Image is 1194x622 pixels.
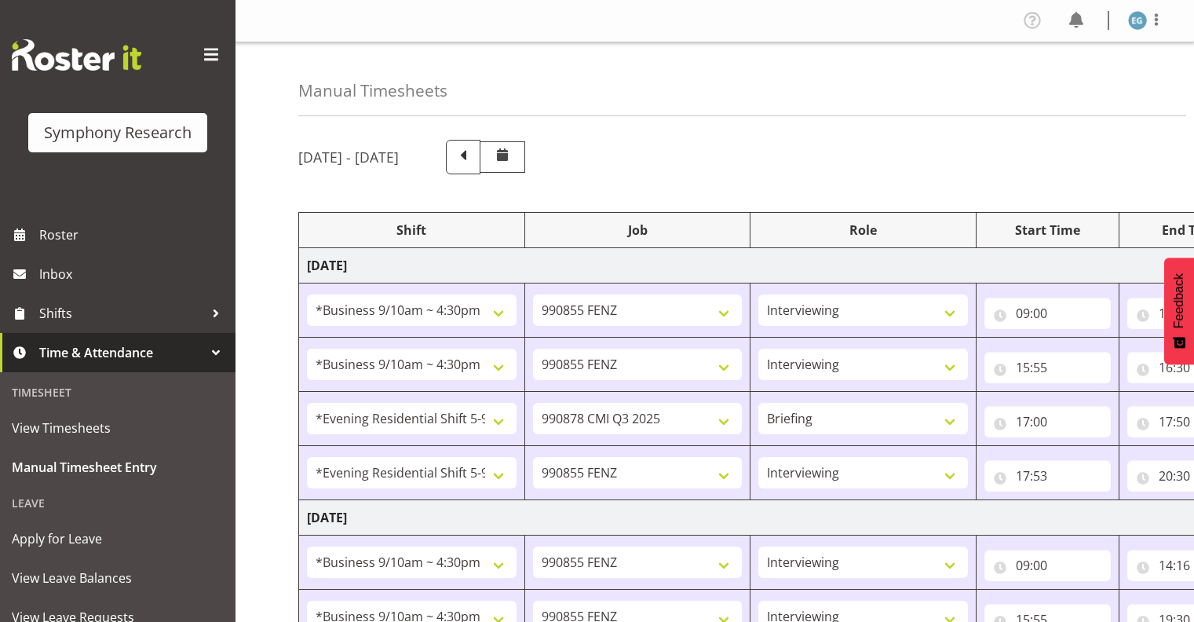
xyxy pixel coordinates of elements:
[4,408,232,448] a: View Timesheets
[4,558,232,598] a: View Leave Balances
[12,456,224,479] span: Manual Timesheet Entry
[4,519,232,558] a: Apply for Leave
[307,221,517,240] div: Shift
[12,39,141,71] img: Rosterit website logo
[4,487,232,519] div: Leave
[1164,258,1194,364] button: Feedback - Show survey
[4,376,232,408] div: Timesheet
[12,416,224,440] span: View Timesheets
[984,460,1111,492] input: Click to select...
[1128,11,1147,30] img: evelyn-gray1866.jpg
[12,527,224,551] span: Apply for Leave
[298,148,399,166] h5: [DATE] - [DATE]
[298,82,447,100] h4: Manual Timesheets
[984,550,1111,581] input: Click to select...
[984,298,1111,329] input: Click to select...
[984,352,1111,383] input: Click to select...
[12,566,224,590] span: View Leave Balances
[44,121,192,145] div: Symphony Research
[39,262,228,286] span: Inbox
[39,302,204,325] span: Shifts
[533,221,743,240] div: Job
[1172,273,1186,328] span: Feedback
[39,223,228,247] span: Roster
[4,448,232,487] a: Manual Timesheet Entry
[984,406,1111,437] input: Click to select...
[984,221,1111,240] div: Start Time
[758,221,968,240] div: Role
[39,341,204,364] span: Time & Attendance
